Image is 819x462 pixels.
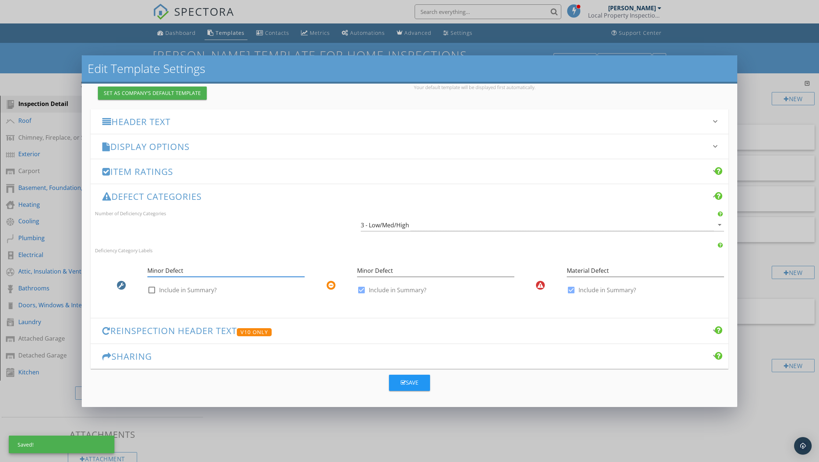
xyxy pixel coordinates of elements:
[794,437,812,455] div: Open Intercom Messenger
[711,142,720,151] i: keyboard_arrow_down
[102,326,708,336] h3: Reinspection Header Text
[414,84,724,90] div: Your default template will be displayed first automatically.
[88,61,731,76] h2: Edit Template Settings
[9,436,114,453] div: Saved!
[357,265,514,277] input: i.e. Recommendations
[147,265,305,277] input: i.e. Maintenance Items
[711,117,720,126] i: keyboard_arrow_down
[567,265,724,277] input: i.e. Safety Hazards
[401,378,418,387] div: Save
[711,167,720,176] i: keyboard_arrow_down
[711,326,720,335] i: keyboard_arrow_down
[102,166,708,176] h3: Item Ratings
[237,324,272,337] a: V10 Only
[159,286,217,294] label: Include in Summary?
[102,142,708,151] h3: Display Options
[98,87,207,100] button: Set as Company's Default Template
[579,286,636,294] label: Include in Summary?
[361,222,409,228] div: 3 - Low/Med/High
[102,191,708,201] h3: Defect Categories
[102,351,708,361] h3: Sharing
[715,220,724,229] i: arrow_drop_down
[369,286,426,294] label: Include in Summary?
[104,89,201,97] div: Set as Company's Default Template
[95,210,166,217] label: Number of Deficiency Categories
[237,328,272,336] div: V10 Only
[95,247,153,254] label: Deficiency Category Labels
[389,375,430,391] button: Save
[711,352,720,360] i: keyboard_arrow_down
[711,192,720,201] i: keyboard_arrow_down
[102,117,708,126] h3: Header Text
